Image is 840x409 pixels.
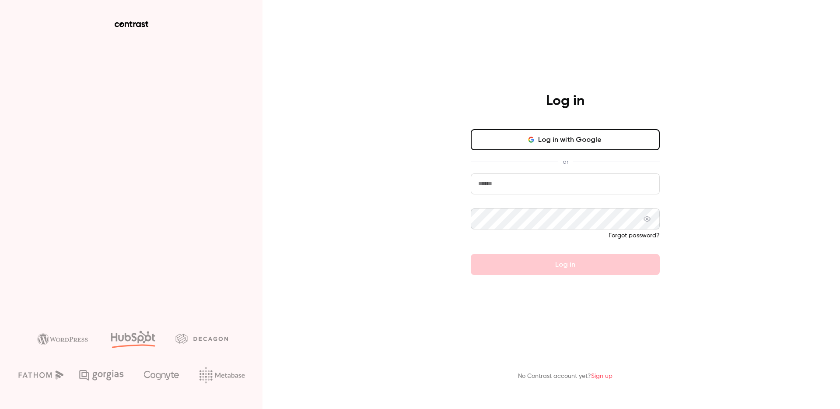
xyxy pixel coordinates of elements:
span: or [558,157,573,166]
button: Log in with Google [471,129,660,150]
a: Forgot password? [609,233,660,239]
h4: Log in [546,92,584,110]
a: Sign up [591,373,612,379]
img: decagon [175,334,228,343]
p: No Contrast account yet? [518,372,612,381]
